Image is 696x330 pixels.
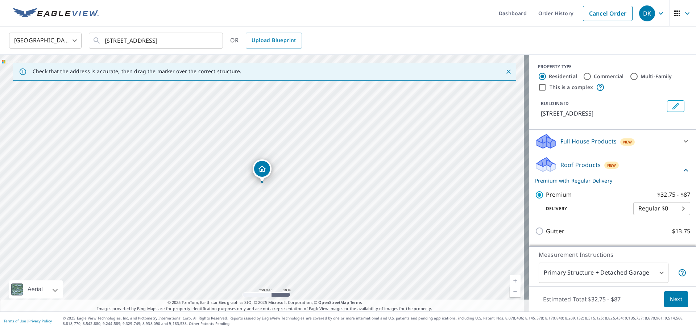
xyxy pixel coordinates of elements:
div: DK [639,5,655,21]
span: © 2025 TomTom, Earthstar Geographics SIO, © 2025 Microsoft Corporation, © [167,300,362,306]
a: Cancel Order [583,6,633,21]
a: Privacy Policy [28,318,52,323]
div: Primary Structure + Detached Garage [539,263,668,283]
img: EV Logo [13,8,99,19]
p: Roof Products [560,160,601,169]
span: New [623,139,632,145]
p: [STREET_ADDRESS] [541,109,664,118]
div: Aerial [9,280,63,298]
div: Regular $0 [633,199,690,219]
div: [GEOGRAPHIC_DATA] [9,30,82,51]
span: Upload Blueprint [252,36,296,45]
a: Current Level 17, Zoom Out [510,286,521,297]
div: PROPERTY TYPE [538,63,687,70]
p: Gutter [546,227,564,236]
a: Current Level 17, Zoom In [510,275,521,286]
button: Edit building 1 [667,100,684,112]
label: This is a complex [550,84,593,91]
a: OpenStreetMap [318,300,349,305]
div: Full House ProductsNew [535,133,690,150]
input: Search by address or latitude-longitude [105,30,208,51]
p: Estimated Total: $32.75 - $87 [537,291,626,307]
p: BUILDING ID [541,100,569,106]
div: Dropped pin, building 1, Residential property, 8912 S 70th East Ave Tulsa, OK 74133 [253,159,272,182]
div: Roof ProductsNewPremium with Regular Delivery [535,156,690,184]
p: $13.75 [672,227,690,236]
button: Close [504,67,513,76]
p: Full House Products [560,137,617,146]
p: Check that the address is accurate, then drag the marker over the correct structure. [33,68,241,75]
a: Terms [350,300,362,305]
label: Residential [549,73,577,80]
p: $32.75 - $87 [657,190,690,199]
button: Next [664,291,688,308]
span: Next [670,295,682,304]
p: Measurement Instructions [539,250,687,259]
span: Your report will include the primary structure and a detached garage if one exists. [678,268,687,277]
a: Terms of Use [4,318,26,323]
label: Multi-Family [641,73,672,80]
p: Premium [546,190,572,199]
div: OR [230,33,302,49]
p: Premium with Regular Delivery [535,177,681,184]
p: Delivery [535,205,633,212]
span: New [607,162,616,168]
div: Aerial [25,280,45,298]
p: | [4,319,52,323]
label: Commercial [594,73,624,80]
a: Upload Blueprint [246,33,302,49]
p: © 2025 Eagle View Technologies, Inc. and Pictometry International Corp. All Rights Reserved. Repo... [63,316,692,326]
